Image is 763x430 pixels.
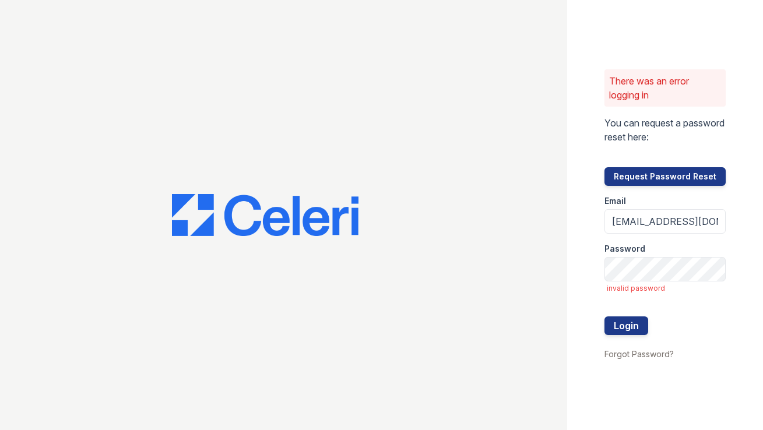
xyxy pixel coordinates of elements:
img: CE_Logo_Blue-a8612792a0a2168367f1c8372b55b34899dd931a85d93a1a3d3e32e68fde9ad4.png [172,194,358,236]
p: You can request a password reset here: [604,116,726,144]
button: Request Password Reset [604,167,726,186]
label: Password [604,243,645,255]
span: invalid password [607,284,726,293]
p: There was an error logging in [609,74,721,102]
button: Login [604,316,648,335]
a: Forgot Password? [604,349,674,359]
label: Email [604,195,626,207]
